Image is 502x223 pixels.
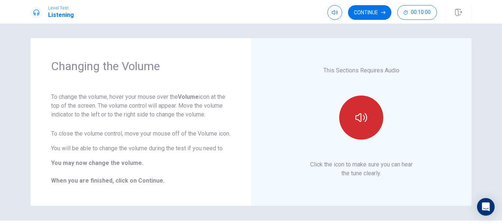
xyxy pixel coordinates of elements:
[310,160,413,178] p: Click the icon to make sure you can hear the tune clearly.
[51,93,230,119] p: To change the volume, hover your mouse over the icon at the top of the screen. The volume control...
[51,144,230,153] p: You will be able to change the volume during the test if you need to.
[348,5,391,20] button: Continue
[411,10,431,15] span: 00:10:00
[178,93,199,100] strong: Volume
[397,5,437,20] button: 00:10:00
[48,11,74,19] h1: Listening
[51,159,165,184] b: You may now change the volume. When you are finished, click on Continue.
[51,129,230,138] p: To close the volume control, move your mouse off of the Volume icon.
[51,59,230,73] h1: Changing the Volume
[477,198,495,216] div: Open Intercom Messenger
[48,6,74,11] span: Level Test
[323,66,399,75] p: This Sections Requires Audio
